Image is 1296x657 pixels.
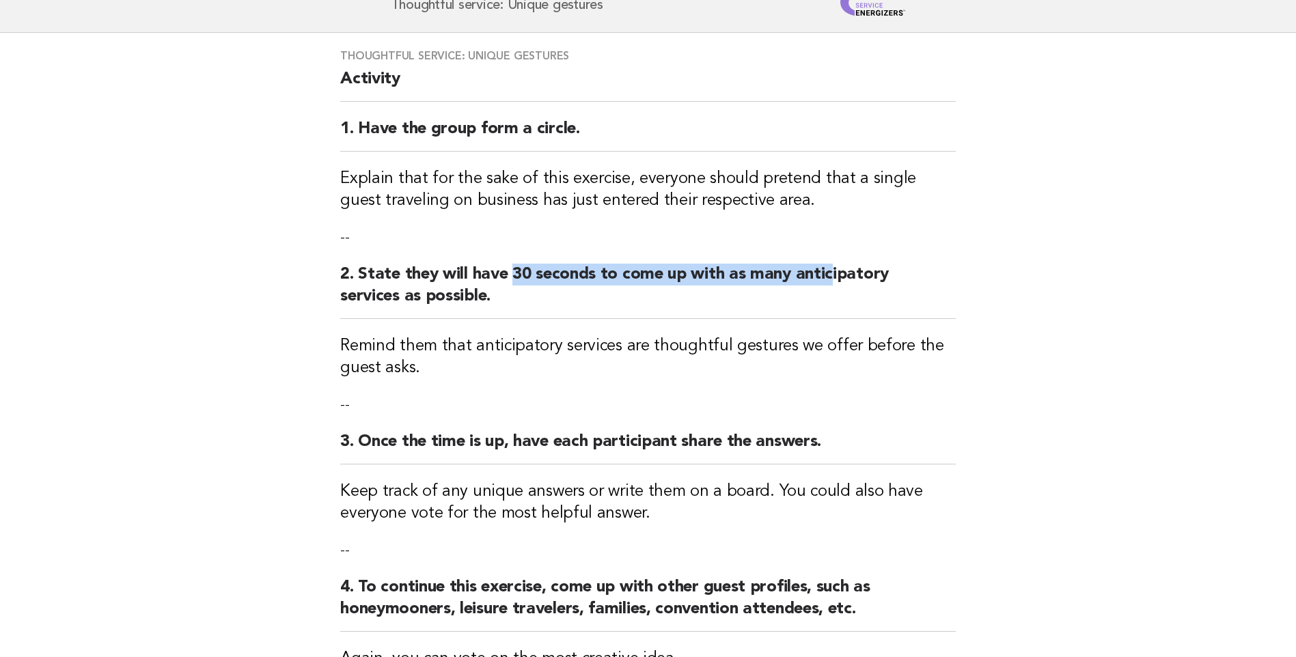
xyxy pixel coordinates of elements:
h2: 4. To continue this exercise, come up with other guest profiles, such as honeymooners, leisure tr... [340,576,956,632]
p: -- [340,541,956,560]
h2: Activity [340,68,956,102]
h2: 3. Once the time is up, have each participant share the answers. [340,431,956,464]
h2: 2. State they will have 30 seconds to come up with as many anticipatory services as possible. [340,264,956,319]
h3: Remind them that anticipatory services are thoughtful gestures we offer before the guest asks. [340,335,956,379]
p: -- [340,395,956,415]
p: -- [340,228,956,247]
h3: Thoughtful service: Unique gestures [340,49,956,63]
h2: 1. Have the group form a circle. [340,118,956,152]
h3: Explain that for the sake of this exercise, everyone should pretend that a single guest traveling... [340,168,956,212]
h3: Keep track of any unique answers or write them on a board. You could also have everyone vote for ... [340,481,956,525]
